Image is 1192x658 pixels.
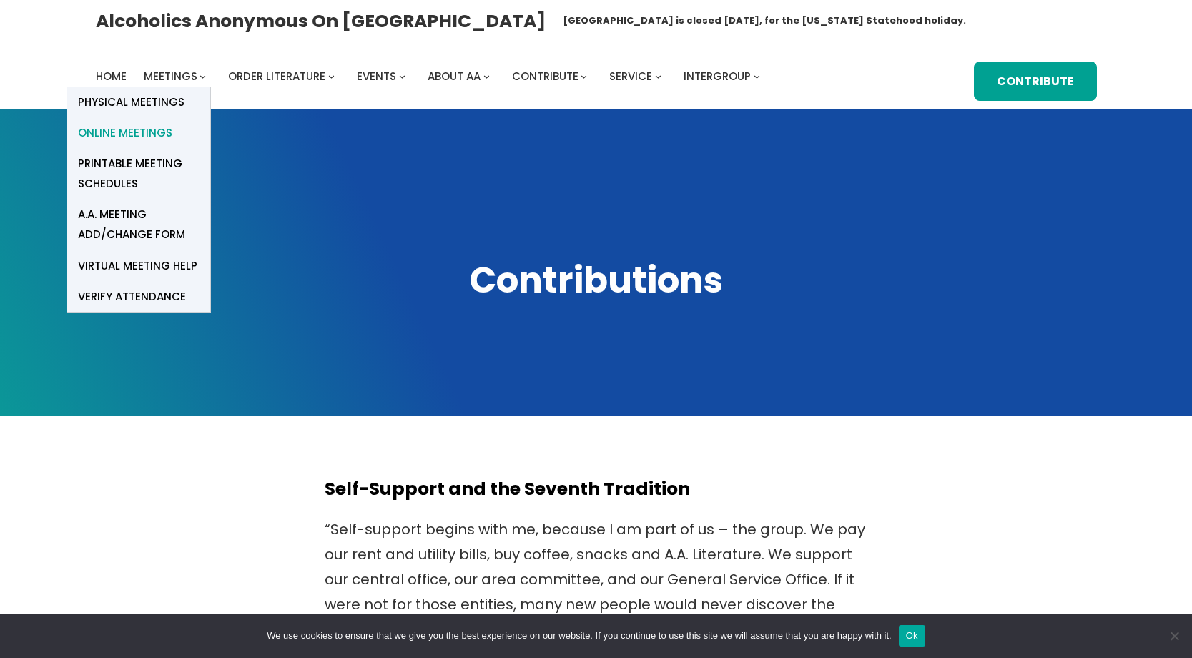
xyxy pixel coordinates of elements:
a: Virtual Meeting Help [67,250,210,281]
button: Contribute submenu [581,73,587,79]
span: Physical Meetings [78,92,184,112]
h4: Self-Support and the Seventh Tradition [325,478,868,500]
span: Order Literature [228,69,325,84]
a: Intergroup [684,67,751,87]
a: Home [96,67,127,87]
span: Home [96,69,127,84]
span: Events [357,69,396,84]
nav: Intergroup [96,67,765,87]
a: Contribute [974,62,1097,101]
span: Meetings [144,69,197,84]
button: Ok [899,625,925,647]
span: No [1167,629,1181,643]
a: Events [357,67,396,87]
a: A.A. Meeting Add/Change Form [67,200,210,250]
a: verify attendance [67,281,210,312]
a: Alcoholics Anonymous on [GEOGRAPHIC_DATA] [96,5,546,37]
a: Physical Meetings [67,87,210,118]
a: About AA [428,67,481,87]
a: Meetings [144,67,197,87]
button: About AA submenu [483,73,490,79]
span: Intergroup [684,69,751,84]
button: Service submenu [655,73,661,79]
a: Printable Meeting Schedules [67,149,210,200]
span: A.A. Meeting Add/Change Form [78,205,200,245]
span: Printable Meeting Schedules [78,154,200,194]
span: Service [609,69,652,84]
button: Order Literature submenu [328,73,335,79]
a: Online Meetings [67,118,210,149]
button: Intergroup submenu [754,73,760,79]
span: About AA [428,69,481,84]
span: Online Meetings [78,123,172,143]
h1: [GEOGRAPHIC_DATA] is closed [DATE], for the [US_STATE] Statehood holiday. [563,14,966,28]
a: Contribute [512,67,578,87]
a: Service [609,67,652,87]
span: Contribute [512,69,578,84]
span: verify attendance [78,287,186,307]
button: Meetings submenu [200,73,206,79]
span: We use cookies to ensure that we give you the best experience on our website. If you continue to ... [267,629,891,643]
h1: Contributions [96,256,1097,305]
button: Events submenu [399,73,405,79]
span: Virtual Meeting Help [78,256,197,276]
